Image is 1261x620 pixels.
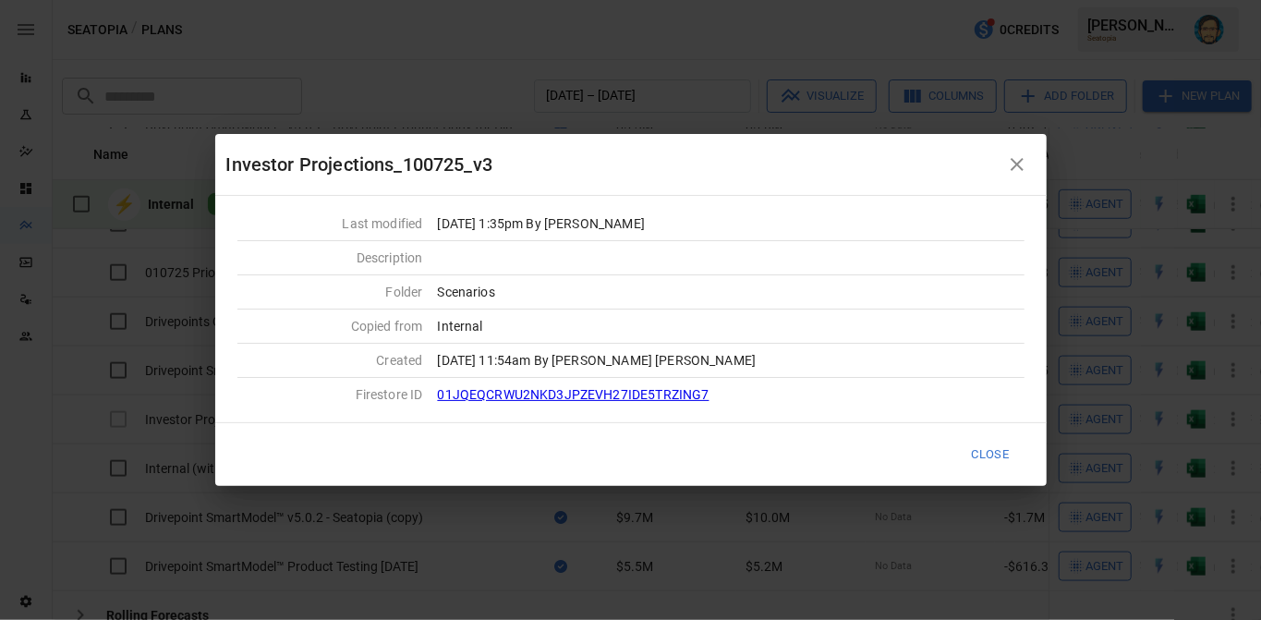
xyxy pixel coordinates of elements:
[438,283,1025,301] div: Scenarios
[438,317,1025,335] div: Internal
[438,214,1025,233] div: [DATE] 1:35pm By [PERSON_NAME]
[226,150,999,179] div: Investor Projections_100725_v3
[237,317,423,335] div: Copied from
[237,214,423,233] div: Last modified
[237,351,423,370] div: Created
[237,385,423,404] div: Firestore ID
[960,439,1022,469] button: Close
[237,283,423,301] div: Folder
[438,351,1025,370] div: [DATE] 11:54am By [PERSON_NAME] [PERSON_NAME]
[237,249,423,267] div: Description
[438,387,709,402] a: 01JQEQCRWU2NKD3JPZEVH27IDE5TRZING7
